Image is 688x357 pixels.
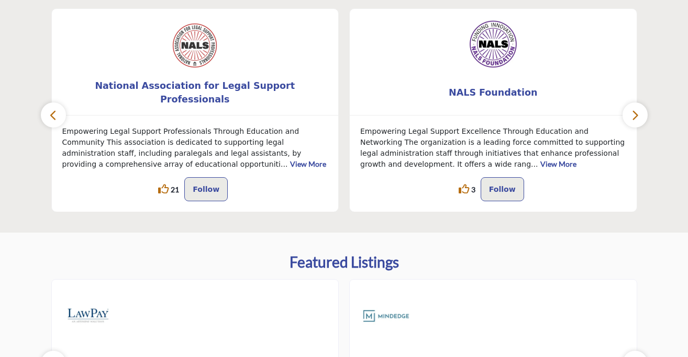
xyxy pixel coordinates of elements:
[481,177,524,201] button: Follow
[290,254,399,271] h2: Featured Listings
[467,19,519,72] img: NALS Foundation
[360,126,626,170] p: Empowering Legal Support Excellence Through Education and Networking The organization is a leadin...
[193,183,219,195] p: Follow
[52,79,339,107] a: National Association for Legal Support Professionals
[62,126,328,170] p: Empowering Legal Support Professionals Through Education and Community This association is dedica...
[365,86,621,99] span: NALS Foundation
[362,292,409,339] img: MindEdge Learning
[281,160,287,168] span: ...
[68,79,323,107] b: National Association for Legal Support Professionals
[64,292,112,339] img: LawPay
[489,183,516,195] p: Follow
[169,19,221,72] img: National Association for Legal Support Professionals
[171,184,179,195] span: 21
[184,177,228,201] button: Follow
[471,184,475,195] span: 3
[290,159,326,168] a: View More
[531,160,538,168] span: ...
[540,159,576,168] a: View More
[365,79,621,107] b: NALS Foundation
[350,79,637,107] a: NALS Foundation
